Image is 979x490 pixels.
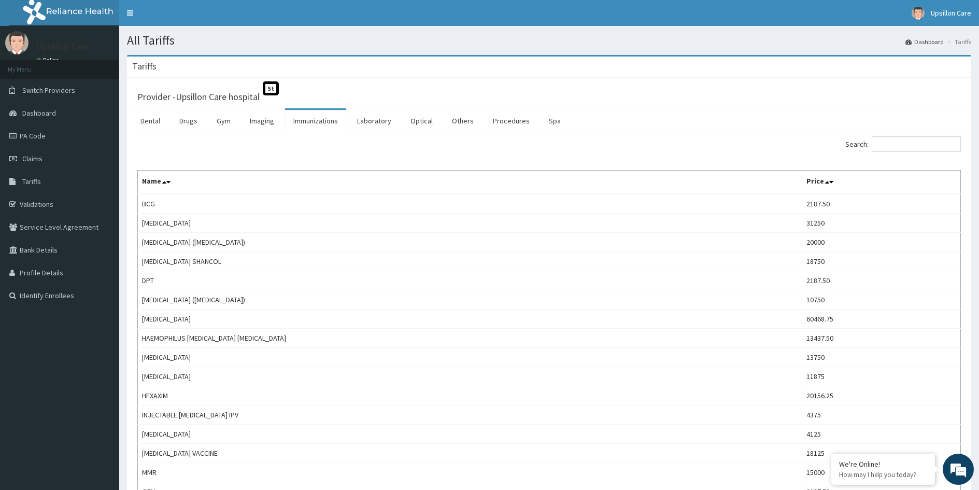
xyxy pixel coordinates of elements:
[22,154,42,163] span: Claims
[802,425,961,444] td: 4125
[138,214,802,233] td: [MEDICAL_DATA]
[285,110,346,132] a: Immunizations
[137,92,260,102] h3: Provider - Upsillon Care hospital
[802,386,961,405] td: 20156.25
[138,386,802,405] td: HEXAXIM
[132,62,157,71] h3: Tariffs
[138,405,802,425] td: INJECTABLE [MEDICAL_DATA] IPV
[802,367,961,386] td: 11875
[802,271,961,290] td: 2187.50
[802,405,961,425] td: 4375
[444,110,482,132] a: Others
[138,444,802,463] td: [MEDICAL_DATA] VACCINE
[263,81,279,95] span: St
[138,425,802,444] td: [MEDICAL_DATA]
[912,7,925,20] img: User Image
[349,110,400,132] a: Laboratory
[138,348,802,367] td: [MEDICAL_DATA]
[802,171,961,194] th: Price
[138,194,802,214] td: BCG
[36,42,89,51] p: Upsillon Care
[802,463,961,482] td: 15000
[802,310,961,329] td: 60468.75
[242,110,282,132] a: Imaging
[802,214,961,233] td: 31250
[931,8,971,18] span: Upsillon Care
[138,329,802,348] td: HAEMOPHILUS [MEDICAL_DATA] [MEDICAL_DATA]
[845,136,961,152] label: Search:
[138,271,802,290] td: DPT
[402,110,441,132] a: Optical
[127,34,971,47] h1: All Tariffs
[802,329,961,348] td: 13437.50
[802,444,961,463] td: 18125
[171,110,206,132] a: Drugs
[138,290,802,310] td: [MEDICAL_DATA] ([MEDICAL_DATA])
[802,290,961,310] td: 10750
[839,459,927,469] div: We're Online!
[138,171,802,194] th: Name
[132,110,168,132] a: Dental
[839,470,927,479] p: How may I help you today?
[485,110,538,132] a: Procedures
[802,348,961,367] td: 13750
[22,86,75,95] span: Switch Providers
[138,310,802,329] td: [MEDICAL_DATA]
[945,37,971,46] li: Tariffs
[541,110,569,132] a: Spa
[36,57,61,64] a: Online
[802,233,961,252] td: 20000
[5,31,29,54] img: User Image
[905,37,944,46] a: Dashboard
[22,177,41,186] span: Tariffs
[208,110,239,132] a: Gym
[138,367,802,386] td: [MEDICAL_DATA]
[802,194,961,214] td: 2187.50
[802,252,961,271] td: 18750
[22,108,56,118] span: Dashboard
[138,463,802,482] td: MMR
[138,233,802,252] td: [MEDICAL_DATA] ([MEDICAL_DATA])
[872,136,961,152] input: Search:
[138,252,802,271] td: [MEDICAL_DATA] SHANCOL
